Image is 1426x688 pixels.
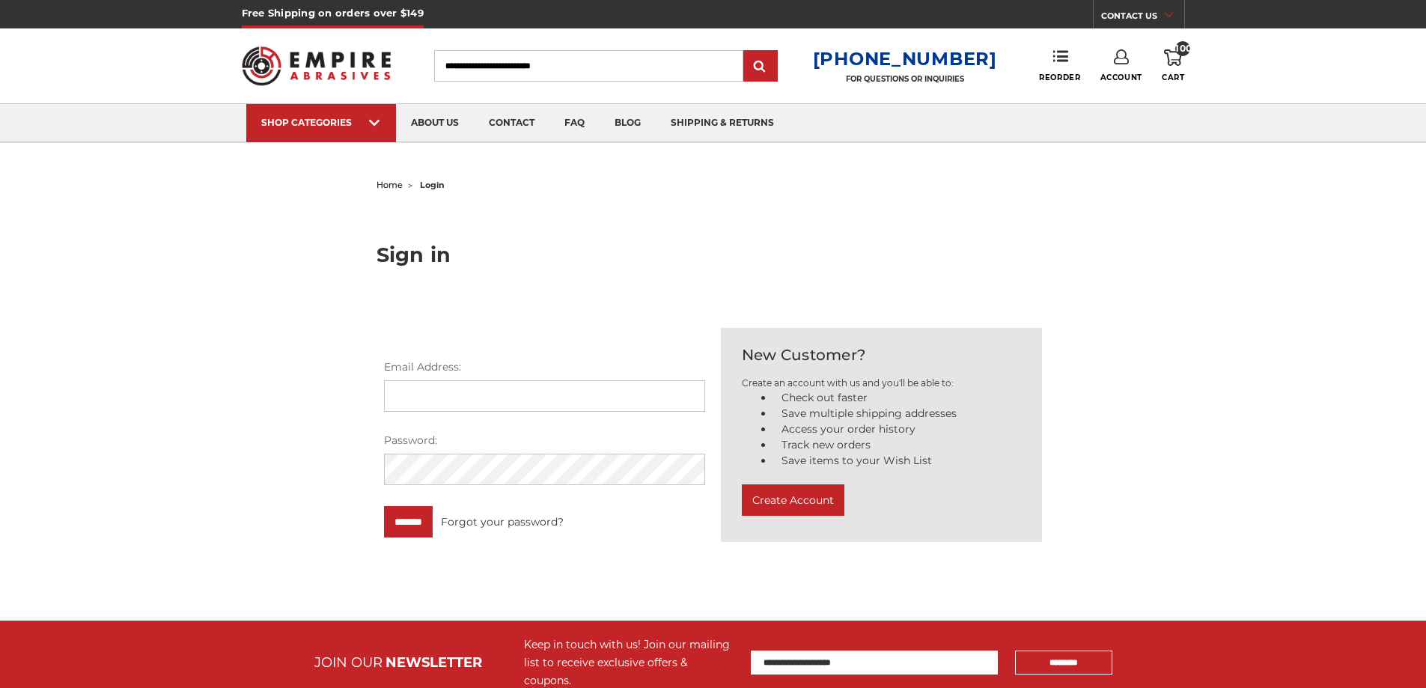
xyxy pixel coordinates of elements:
[314,654,383,671] span: JOIN OUR
[656,104,789,142] a: shipping & returns
[1039,73,1080,82] span: Reorder
[261,117,381,128] div: SHOP CATEGORIES
[420,180,445,190] span: login
[773,437,1021,453] li: Track new orders
[813,74,997,84] p: FOR QUESTIONS OR INQUIRIES
[773,406,1021,421] li: Save multiple shipping addresses
[242,37,391,95] img: Empire Abrasives
[384,359,705,375] label: Email Address:
[441,514,564,530] a: Forgot your password?
[386,654,482,671] span: NEWSLETTER
[742,344,1021,366] h2: New Customer?
[1162,73,1184,82] span: Cart
[549,104,600,142] a: faq
[1101,7,1184,28] a: CONTACT US
[773,421,1021,437] li: Access your order history
[384,433,705,448] label: Password:
[474,104,549,142] a: contact
[773,453,1021,469] li: Save items to your Wish List
[1162,49,1184,82] a: 100 Cart
[742,484,844,516] button: Create Account
[1039,49,1080,82] a: Reorder
[1100,73,1142,82] span: Account
[742,498,844,511] a: Create Account
[773,390,1021,406] li: Check out faster
[742,377,1021,390] p: Create an account with us and you'll be able to:
[813,48,997,70] a: [PHONE_NUMBER]
[396,104,474,142] a: about us
[746,52,776,82] input: Submit
[377,180,403,190] a: home
[600,104,656,142] a: blog
[377,245,1050,265] h1: Sign in
[1175,41,1190,56] span: 100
